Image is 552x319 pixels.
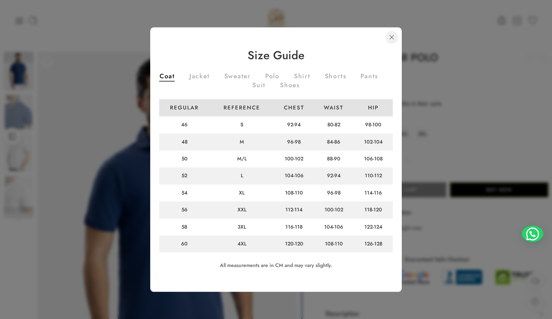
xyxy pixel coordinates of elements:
h3: Size Guide [159,50,393,61]
td: 54 [159,184,210,201]
td: L [210,168,274,184]
td: 104-106 [274,168,314,184]
td: 126-128 [354,235,393,252]
a: Shorts [325,73,346,81]
td: Regular [159,99,210,117]
td: 108-110 [274,184,314,201]
td: 92-94 [274,117,314,133]
td: 3XL [210,219,274,235]
td: 110-112 [354,168,393,184]
td: Reference [210,99,274,117]
td: 100-102 [314,202,354,219]
a: Shoes [280,82,300,90]
td: 102-104 [354,133,393,150]
td: 120-120 [274,235,314,252]
td: 84-86 [314,133,354,150]
td: 96-98 [314,184,354,201]
td: 50 [159,150,210,167]
td: 88-90 [314,150,354,167]
td: Waist [314,99,354,117]
td: 118-120 [354,202,393,219]
td: Hip [354,99,393,117]
td: M/L [210,150,274,167]
td: 98-100 [354,117,393,133]
td: 100-102 [274,150,314,167]
a: Suit [252,82,266,90]
td: 96-98 [274,133,314,150]
td: Chest [274,99,314,117]
a: Coat [160,73,175,81]
a: Pants [360,73,378,81]
a: Polo [265,73,280,81]
td: 114-116 [354,184,393,201]
td: 48 [159,133,210,150]
td: XXL [210,202,274,219]
td: 80-82 [314,117,354,133]
td: 92-94 [314,168,354,184]
td: 108-110 [314,235,354,252]
td: M [210,133,274,150]
a: Sweater [224,73,251,81]
td: S [210,117,274,133]
td: 52 [159,168,210,184]
td: 104-106 [314,219,354,235]
td: XL [210,184,274,201]
a: Shirt [294,73,310,81]
td: 112-114 [274,202,314,219]
td: 46 [159,117,210,133]
td: 116-118 [274,219,314,235]
a: Jacket [189,73,210,81]
td: 122-124 [354,219,393,235]
td: 4XL [210,235,274,252]
td: 56 [159,202,210,219]
p: All measurements are in CM and may vary slightly. [161,262,391,269]
td: 58 [159,219,210,235]
td: 106-108 [354,150,393,167]
td: 60 [159,235,210,252]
